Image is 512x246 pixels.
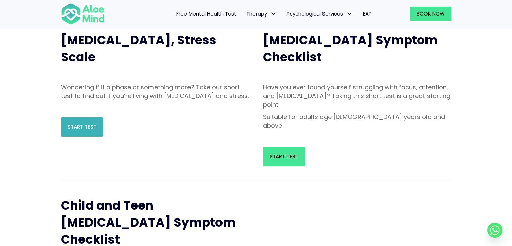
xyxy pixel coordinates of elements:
span: Free Mental Health Test [176,10,236,17]
span: Start Test [68,123,96,130]
span: Psychological Services [287,10,353,17]
span: EAP [363,10,372,17]
p: Have you ever found yourself struggling with focus, attention, and [MEDICAL_DATA]? Taking this sh... [263,83,451,109]
a: Start Test [61,117,103,137]
nav: Menu [113,7,377,21]
a: TherapyTherapy: submenu [241,7,282,21]
span: Therapy: submenu [269,9,278,19]
a: Free Mental Health Test [171,7,241,21]
p: Wondering if it a phase or something more? Take our short test to find out if you’re living with ... [61,83,249,100]
span: Start Test [270,153,298,160]
a: EAP [358,7,377,21]
span: Book Now [417,10,445,17]
img: Aloe mind Logo [61,3,105,25]
span: Therapy [246,10,277,17]
span: [MEDICAL_DATA], Stress Scale [61,32,216,66]
span: [MEDICAL_DATA] Symptom Checklist [263,32,438,66]
a: Book Now [410,7,451,21]
p: Suitable for adults age [DEMOGRAPHIC_DATA] years old and above [263,113,451,130]
a: Whatsapp [487,223,502,238]
a: Start Test [263,147,305,166]
span: Psychological Services: submenu [345,9,354,19]
a: Psychological ServicesPsychological Services: submenu [282,7,358,21]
